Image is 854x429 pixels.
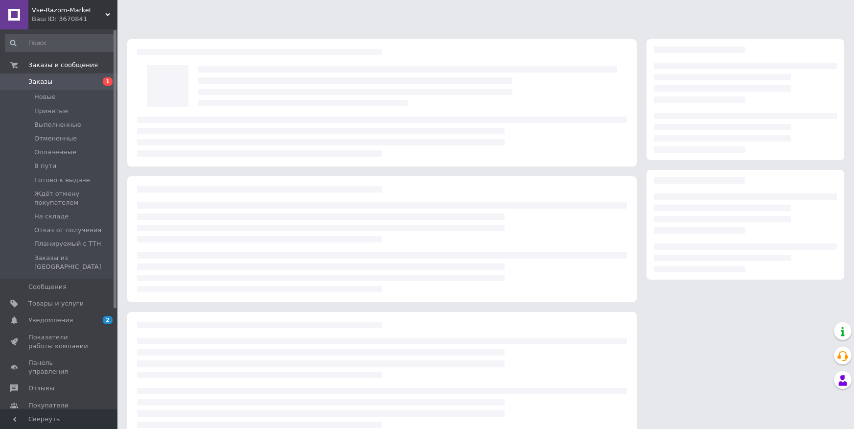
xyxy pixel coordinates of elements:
span: Покупатели [28,401,69,410]
span: Готово к выдаче [34,176,90,185]
span: Отзывы [28,384,54,393]
span: 2 [103,316,113,324]
span: Выполненные [34,120,81,129]
span: Новые [34,93,56,101]
span: Заказы [28,77,52,86]
input: Поиск [5,34,115,52]
span: Показатели работы компании [28,333,91,351]
span: На складе [34,212,69,221]
span: Сообщения [28,283,67,291]
span: Оплаченные [34,148,76,157]
span: Панель управления [28,358,91,376]
span: В пути [34,162,56,170]
span: Заказы и сообщения [28,61,98,70]
span: Планируемый с ТТН [34,239,101,248]
span: Уведомления [28,316,73,325]
div: Ваш ID: 3670841 [32,15,117,24]
span: 1 [103,77,113,86]
span: Заказы из [GEOGRAPHIC_DATA] [34,254,114,271]
span: Ждёт отмену покупателем [34,190,114,207]
span: Принятые [34,107,68,116]
span: Отмененные [34,134,77,143]
span: Товары и услуги [28,299,84,308]
span: Vse-Razom-Market [32,6,105,15]
span: Отказ от получения [34,226,101,235]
